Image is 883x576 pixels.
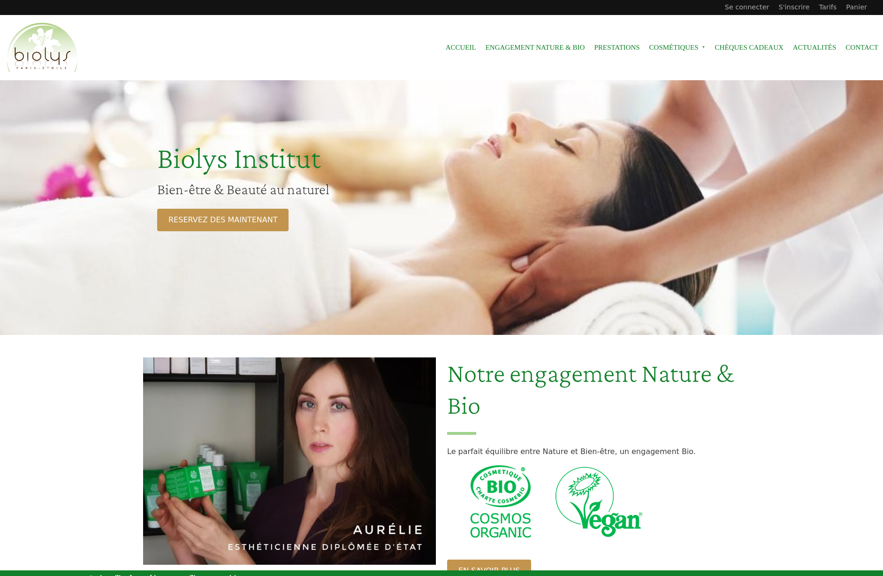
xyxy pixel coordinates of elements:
[649,37,706,58] span: Cosmétiques
[446,37,476,58] a: Accueil
[157,209,289,231] a: RESERVEZ DES MAINTENANT
[594,37,639,58] a: Prestations
[702,45,706,49] span: »
[447,465,554,538] img: Bio
[715,37,784,58] a: Chèques cadeaux
[845,37,878,58] a: Contact
[486,37,585,58] a: Engagement Nature & Bio
[447,446,740,457] p: Le parfait équilibre entre Nature et Bien-être, un engagement Bio.
[143,357,436,565] img: Aurelie Biolys
[554,465,644,538] img: Vegan
[157,141,320,174] span: Biolys Institut
[157,180,527,198] h2: Bien-être & Beauté au naturel
[447,357,740,434] h2: Notre engagement Nature & Bio
[5,21,80,75] img: Accueil
[793,37,837,58] a: Actualités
